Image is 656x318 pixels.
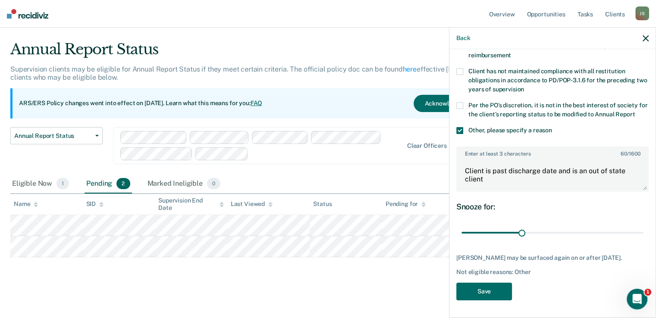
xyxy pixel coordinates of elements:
[456,202,649,212] div: Snooze for:
[414,95,496,112] button: Acknowledge & Close
[644,289,651,296] span: 1
[456,283,512,300] button: Save
[14,132,92,140] span: Annual Report Status
[10,41,502,65] div: Annual Report Status
[456,34,470,42] button: Back
[207,178,220,189] span: 0
[10,175,71,193] div: Eligible Now
[621,151,640,157] span: / 1600
[468,127,552,134] span: Other, please specify a reason
[146,175,223,193] div: Marked Ineligible
[56,178,69,189] span: 1
[386,200,426,208] div: Pending for
[19,99,262,108] p: ARS/ERS Policy changes went into effect on [DATE]. Learn what this means for you:
[313,200,332,208] div: Status
[403,65,417,73] a: here
[86,200,104,208] div: SID
[468,68,647,93] span: Client has not maintained compliance with all restitution obligations in accordance to PD/POP-3.1...
[231,200,273,208] div: Last Viewed
[457,159,648,191] textarea: Client is past discharge date and is an out of state client
[10,65,493,81] p: Supervision clients may be eligible for Annual Report Status if they meet certain criteria. The o...
[7,9,48,19] img: Recidiviz
[14,200,38,208] div: Name
[158,197,224,212] div: Supervision End Date
[635,6,649,20] div: J S
[468,102,647,118] span: Per the PO’s discretion, it is not in the best interest of society for the client’s reporting sta...
[457,147,648,157] label: Enter at least 3 characters
[456,268,649,276] div: Not eligible reasons: Other
[251,100,263,106] a: FAQ
[407,142,447,150] div: Clear officers
[116,178,130,189] span: 2
[621,151,627,157] span: 60
[85,175,132,193] div: Pending
[627,289,647,309] iframe: Intercom live chat
[456,254,649,262] div: [PERSON_NAME] may be surfaced again on or after [DATE].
